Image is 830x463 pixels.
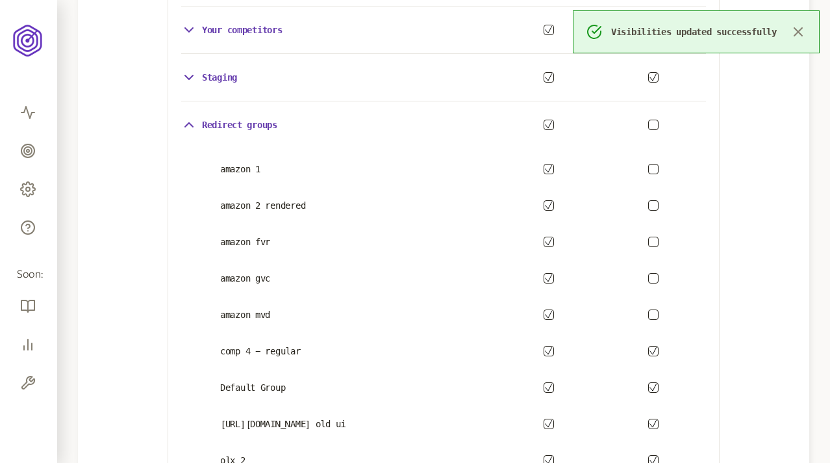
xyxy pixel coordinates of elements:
button: Your competitors [181,22,283,38]
span: Soon: [17,267,40,282]
p: amazon 1 [181,164,496,174]
p: amazon mvd [181,310,496,320]
span: Visibilities updated successfully [611,27,777,37]
p: amazon 2 rendered [181,200,496,211]
p: comp 4 - regular [181,346,496,356]
p: Staging [202,72,237,83]
p: [URL][DOMAIN_NAME] old ui [181,419,496,429]
button: Staging [181,70,237,85]
button: Redirect groups [181,117,277,133]
p: amazon gvc [181,273,496,284]
p: Your competitors [202,25,283,35]
p: amazon fvr [181,237,496,247]
p: Redirect groups [202,120,277,130]
p: Default Group [181,382,496,393]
